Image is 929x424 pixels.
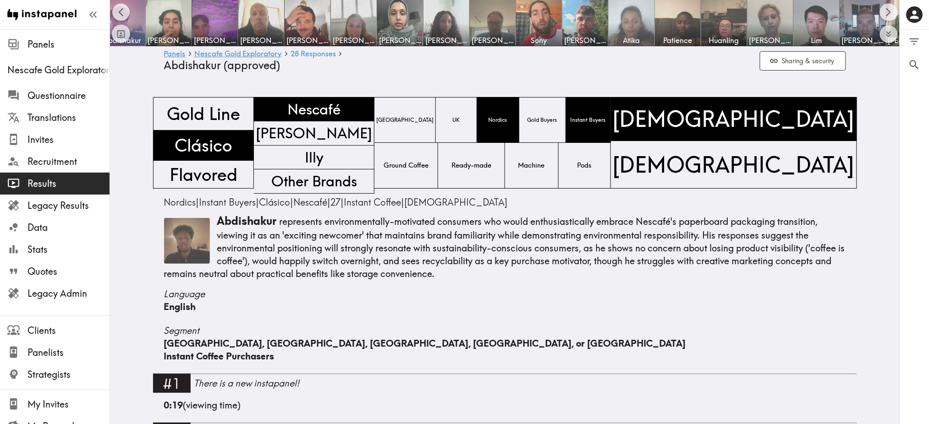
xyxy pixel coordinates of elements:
[27,324,110,337] span: Clients
[703,35,745,45] span: Huanling
[405,196,508,208] span: [DEMOGRAPHIC_DATA]
[908,59,921,71] span: Search
[27,398,110,411] span: My Invites
[27,89,110,102] span: Questionnaire
[450,159,493,172] span: Ready-made
[254,121,374,145] span: [PERSON_NAME]
[569,114,608,126] span: Instant Buyers
[374,114,435,126] span: [GEOGRAPHIC_DATA]
[610,35,653,45] span: Atika
[472,35,514,45] span: [PERSON_NAME]
[259,196,294,208] span: |
[164,196,196,208] span: Nordics
[153,374,191,393] div: #1
[291,50,336,57] span: 28 Responses
[331,196,344,208] span: |
[194,35,236,45] span: [PERSON_NAME]
[217,214,277,228] span: Abdishakur
[27,243,110,256] span: Stats
[294,196,331,208] span: |
[240,35,282,45] span: [PERSON_NAME]
[27,346,110,359] span: Panelists
[194,377,857,390] div: There is a new instapanel!
[27,38,110,51] span: Panels
[286,35,329,45] span: [PERSON_NAME]
[286,98,342,121] span: Nescafé
[331,196,341,208] span: 27
[168,161,239,188] span: Flavored
[164,50,186,59] a: Panels
[27,287,110,300] span: Legacy Admin
[112,25,130,43] button: Toggle between responses and questions
[148,35,190,45] span: [PERSON_NAME]
[564,35,606,45] span: [PERSON_NAME]
[291,50,336,59] a: 28 Responses
[164,301,196,312] span: English
[344,196,401,208] span: Instant Coffee
[518,35,560,45] span: Sony
[880,3,898,21] button: Scroll right
[611,148,857,181] span: [DEMOGRAPHIC_DATA]
[199,196,259,208] span: |
[900,53,929,76] button: Search
[796,35,838,45] span: Lim
[153,374,857,399] a: #1There is a new instapanel!
[487,114,509,126] span: Nordics
[7,64,110,76] span: Nescafe Gold Exploratory
[259,196,291,208] span: Clásico
[425,35,467,45] span: [PERSON_NAME]
[164,399,846,423] div: (viewing time)
[27,177,110,190] span: Results
[657,35,699,45] span: Patience
[451,114,462,126] span: UK
[199,196,256,208] span: Instant Buyers
[576,159,594,172] span: Pods
[164,196,199,208] span: |
[164,218,210,264] img: Thumbnail
[269,169,359,193] span: Other Brands
[194,50,282,59] a: Nescafe Gold Exploratory
[379,35,421,45] span: [PERSON_NAME]
[164,337,686,349] span: [GEOGRAPHIC_DATA], [GEOGRAPHIC_DATA], [GEOGRAPHIC_DATA], [GEOGRAPHIC_DATA], or [GEOGRAPHIC_DATA]
[164,58,280,72] span: Abdishakur (approved)
[303,146,325,169] span: Illy
[27,133,110,146] span: Invites
[760,51,846,71] button: Sharing & security
[27,221,110,234] span: Data
[294,196,328,208] span: Nescafé
[112,3,130,21] button: Scroll left
[164,324,846,337] span: Segment
[611,102,857,136] span: [DEMOGRAPHIC_DATA]
[164,350,275,362] span: Instant Coffee Purchasers
[164,288,846,300] span: Language
[517,159,547,172] span: Machine
[27,368,110,381] span: Strategists
[908,35,921,48] span: Filter Responses
[173,131,234,159] span: Clásico
[749,35,792,45] span: [PERSON_NAME]
[842,35,884,45] span: [PERSON_NAME]
[900,30,929,53] button: Filter Responses
[27,265,110,278] span: Quotes
[164,399,183,411] b: 0:19
[333,35,375,45] span: [PERSON_NAME]
[344,196,405,208] span: |
[165,100,242,127] span: Gold Line
[27,155,110,168] span: Recruitment
[164,213,846,280] p: represents environmentally-motivated consumers who would enthusiastically embrace Nescafé's paper...
[27,199,110,212] span: Legacy Results
[526,114,559,126] span: Gold Buyers
[27,111,110,124] span: Translations
[382,159,430,172] span: Ground Coffee
[880,25,898,43] button: Expand to show all items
